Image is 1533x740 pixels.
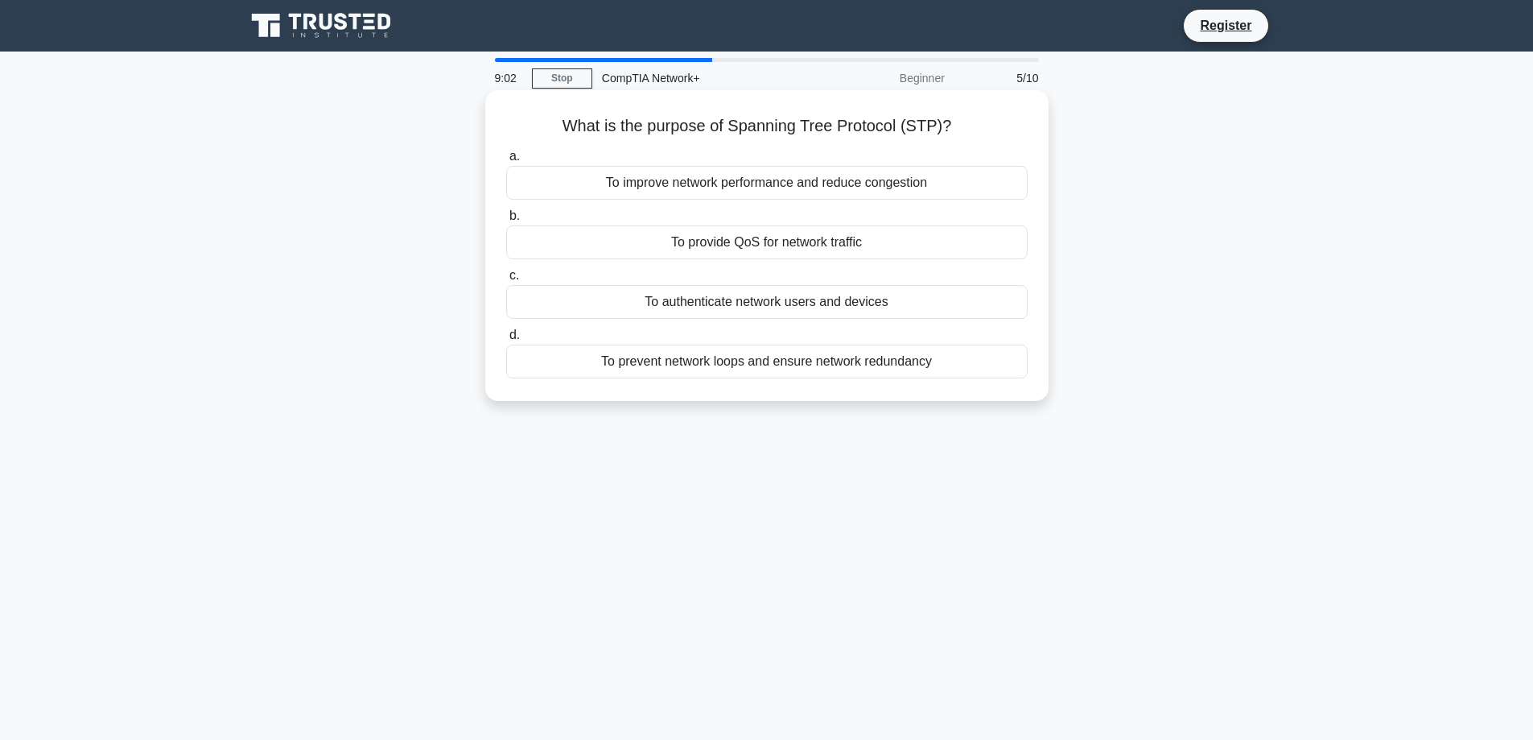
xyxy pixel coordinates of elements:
[592,62,814,94] div: CompTIA Network+
[485,62,532,94] div: 9:02
[509,328,520,341] span: d.
[532,68,592,89] a: Stop
[506,345,1028,378] div: To prevent network loops and ensure network redundancy
[505,116,1029,137] h5: What is the purpose of Spanning Tree Protocol (STP)?
[509,268,519,282] span: c.
[506,285,1028,319] div: To authenticate network users and devices
[506,225,1028,259] div: To provide QoS for network traffic
[509,209,520,222] span: b.
[954,62,1049,94] div: 5/10
[506,166,1028,200] div: To improve network performance and reduce congestion
[814,62,954,94] div: Beginner
[1190,15,1261,35] a: Register
[509,149,520,163] span: a.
